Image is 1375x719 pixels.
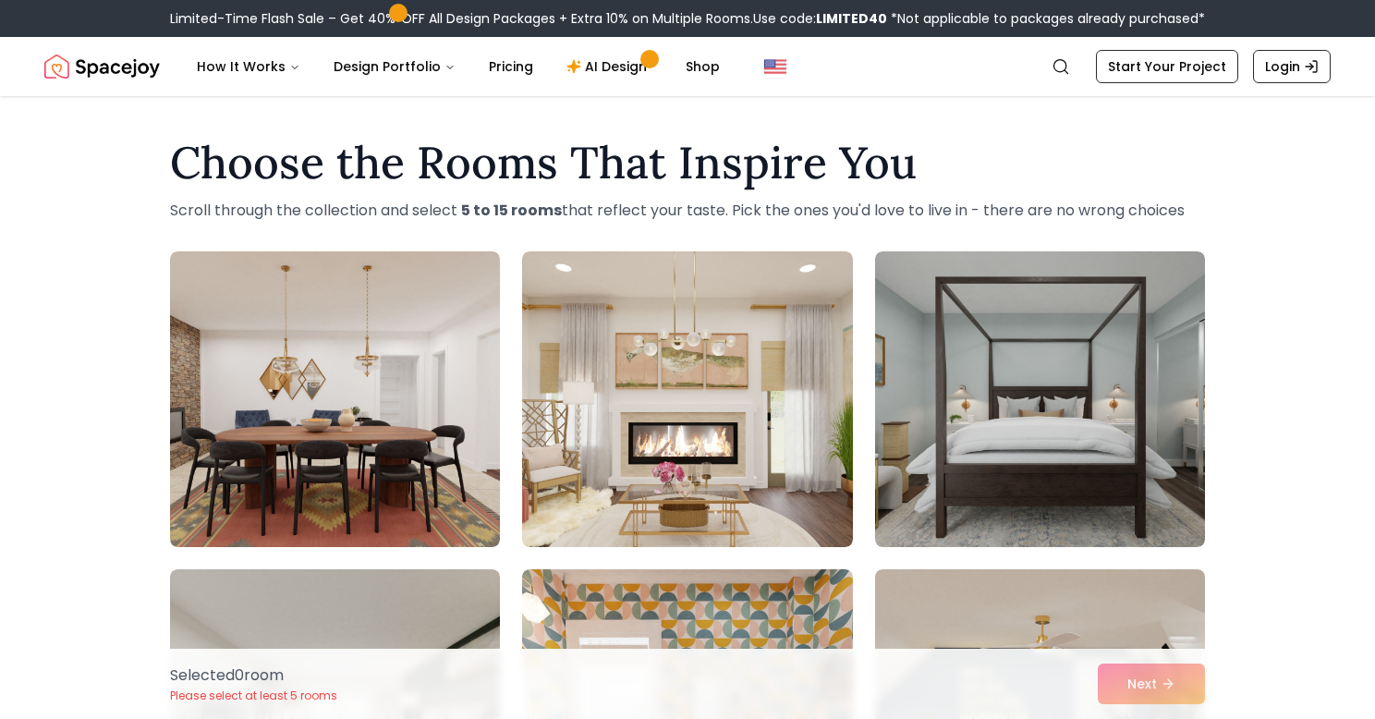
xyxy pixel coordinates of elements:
a: Spacejoy [44,48,160,85]
span: *Not applicable to packages already purchased* [887,9,1205,28]
p: Scroll through the collection and select that reflect your taste. Pick the ones you'd love to liv... [170,200,1205,222]
img: United States [764,55,786,78]
img: Room room-3 [875,251,1205,547]
button: How It Works [182,48,315,85]
nav: Global [44,37,1331,96]
p: Selected 0 room [170,664,337,687]
a: Shop [671,48,735,85]
img: Room room-2 [522,251,852,547]
img: Spacejoy Logo [44,48,160,85]
a: AI Design [552,48,667,85]
a: Start Your Project [1096,50,1238,83]
strong: 5 to 15 rooms [461,200,562,221]
div: Limited-Time Flash Sale – Get 40% OFF All Design Packages + Extra 10% on Multiple Rooms. [170,9,1205,28]
button: Design Portfolio [319,48,470,85]
a: Login [1253,50,1331,83]
p: Please select at least 5 rooms [170,689,337,703]
a: Pricing [474,48,548,85]
nav: Main [182,48,735,85]
span: Use code: [753,9,887,28]
h1: Choose the Rooms That Inspire You [170,140,1205,185]
img: Room room-1 [170,251,500,547]
b: LIMITED40 [816,9,887,28]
